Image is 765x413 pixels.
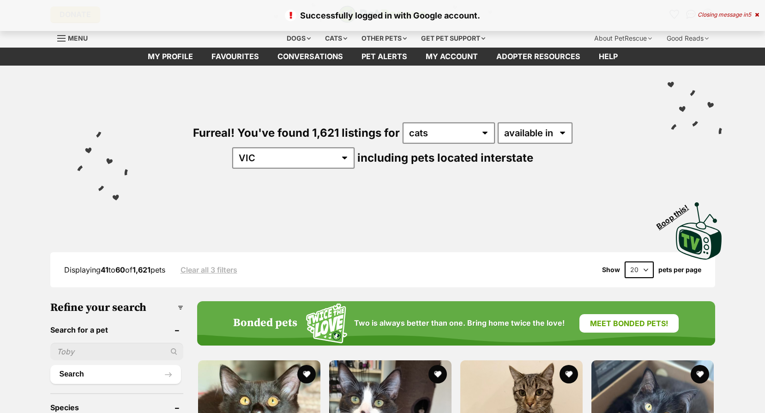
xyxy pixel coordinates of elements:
div: Closing message in [698,12,759,18]
span: Displaying to of pets [64,265,165,274]
a: My account [416,48,487,66]
button: favourite [428,365,447,383]
span: Menu [68,34,88,42]
span: Boop this! [655,197,697,231]
button: Search [50,365,181,383]
strong: 60 [115,265,125,274]
header: Search for a pet [50,326,184,334]
img: PetRescue TV logo [676,202,722,260]
a: My profile [139,48,202,66]
a: Clear all 3 filters [181,266,237,274]
div: About PetRescue [588,29,658,48]
a: Favourites [202,48,268,66]
label: pets per page [658,266,701,273]
a: Adopter resources [487,48,590,66]
a: conversations [268,48,352,66]
div: Get pet support [415,29,492,48]
span: 5 [748,11,751,18]
input: Toby [50,343,184,360]
span: including pets located interstate [357,151,533,164]
div: Dogs [280,29,317,48]
img: Squiggle [306,304,347,344]
a: Help [590,48,627,66]
span: Show [602,266,620,273]
button: favourite [297,365,316,383]
span: Furreal! You've found 1,621 listings for [193,126,400,140]
div: Other pets [355,29,413,48]
a: Menu [57,29,94,46]
a: Boop this! [676,194,722,261]
strong: 1,621 [133,265,151,274]
a: Pet alerts [352,48,416,66]
div: Cats [319,29,354,48]
p: Successfully logged in with Google account. [9,9,756,22]
header: Species [50,403,184,412]
strong: 41 [101,265,108,274]
button: favourite [691,365,710,383]
h3: Refine your search [50,301,184,314]
a: Meet bonded pets! [579,314,679,333]
button: favourite [560,365,578,383]
div: Good Reads [660,29,715,48]
span: Two is always better than one. Bring home twice the love! [354,319,565,328]
h4: Bonded pets [233,317,297,330]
